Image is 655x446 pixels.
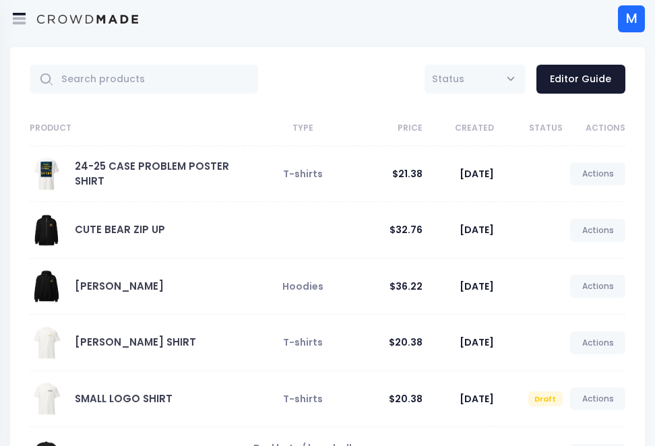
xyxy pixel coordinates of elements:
[460,167,494,181] span: [DATE]
[423,111,493,146] th: Created: activate to sort column ascending
[536,65,625,94] a: Editor Guide
[570,219,625,242] a: Actions
[528,391,563,406] span: Draft
[75,279,164,293] a: [PERSON_NAME]
[460,392,494,406] span: [DATE]
[283,167,323,181] span: T-shirts
[37,15,138,24] img: Logo
[432,72,464,86] span: Status
[389,280,423,293] span: $36.22
[460,280,494,293] span: [DATE]
[283,392,323,406] span: T-shirts
[75,391,173,406] a: SMALL LOGO SHIRT
[389,223,423,236] span: $32.76
[570,162,625,185] a: Actions
[30,111,245,146] th: Product: activate to sort column ascending
[75,159,229,188] a: 24-25 CASE PROBLEM POSTER SHIRT
[460,336,494,349] span: [DATE]
[354,111,423,146] th: Price: activate to sort column ascending
[75,222,165,236] a: CUTE BEAR ZIP UP
[282,280,323,293] span: Hoodies
[392,167,423,181] span: $21.38
[283,336,323,349] span: T-shirts
[563,111,625,146] th: Actions: activate to sort column ascending
[570,387,625,410] a: Actions
[618,5,645,32] div: M
[245,111,354,146] th: Type: activate to sort column ascending
[75,335,196,349] a: [PERSON_NAME] SHIRT
[494,111,563,146] th: Status: activate to sort column ascending
[570,275,625,298] a: Actions
[389,392,423,406] span: $20.38
[460,223,494,236] span: [DATE]
[389,336,423,349] span: $20.38
[570,331,625,354] a: Actions
[425,65,526,94] span: Status
[30,65,258,94] input: Search products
